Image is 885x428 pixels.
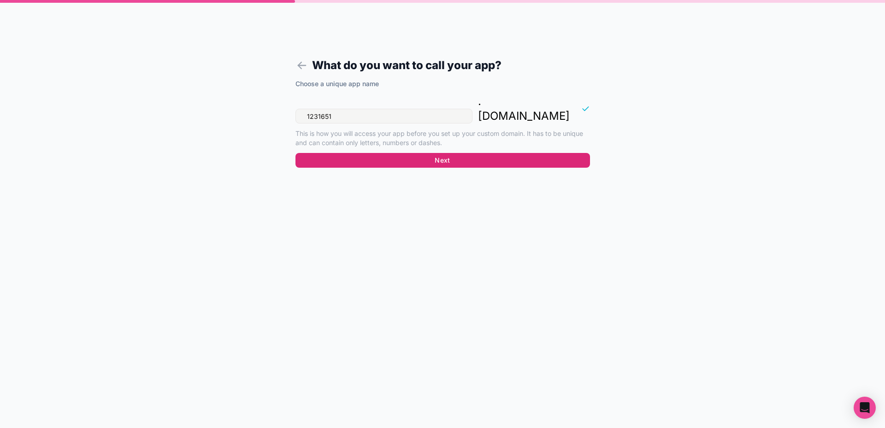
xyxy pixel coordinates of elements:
[295,57,590,74] h1: What do you want to call your app?
[295,79,379,88] label: Choose a unique app name
[295,129,590,147] p: This is how you will access your app before you set up your custom domain. It has to be unique an...
[478,94,570,123] p: . [DOMAIN_NAME]
[295,109,472,123] input: blaxion
[295,153,590,168] button: Next
[854,397,876,419] div: Open Intercom Messenger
